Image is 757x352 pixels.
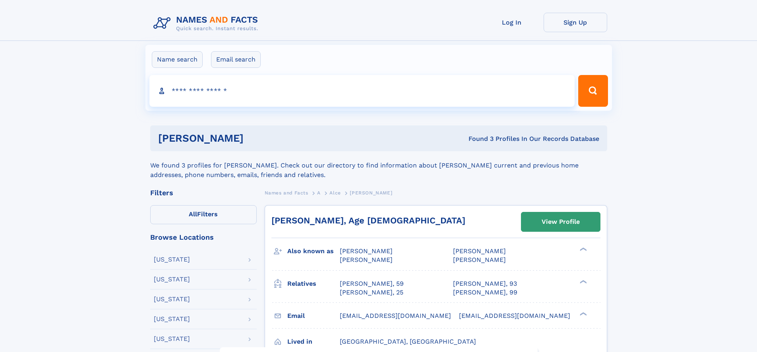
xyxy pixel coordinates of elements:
[453,288,517,297] a: [PERSON_NAME], 99
[340,256,393,264] span: [PERSON_NAME]
[521,212,600,231] a: View Profile
[265,188,308,198] a: Names and Facts
[480,13,544,32] a: Log In
[340,312,451,319] span: [EMAIL_ADDRESS][DOMAIN_NAME]
[542,213,580,231] div: View Profile
[211,51,261,68] label: Email search
[453,279,517,288] a: [PERSON_NAME], 93
[150,189,257,196] div: Filters
[340,288,403,297] a: [PERSON_NAME], 25
[150,151,607,180] div: We found 3 profiles for [PERSON_NAME]. Check out our directory to find information about [PERSON_...
[152,51,203,68] label: Name search
[544,13,607,32] a: Sign Up
[150,13,265,34] img: Logo Names and Facts
[453,256,506,264] span: [PERSON_NAME]
[340,338,476,345] span: [GEOGRAPHIC_DATA], [GEOGRAPHIC_DATA]
[459,312,570,319] span: [EMAIL_ADDRESS][DOMAIN_NAME]
[158,133,356,143] h1: [PERSON_NAME]
[150,234,257,241] div: Browse Locations
[350,190,392,196] span: [PERSON_NAME]
[329,188,341,198] a: Alce
[287,335,340,348] h3: Lived in
[271,215,465,225] a: [PERSON_NAME], Age [DEMOGRAPHIC_DATA]
[578,75,608,107] button: Search Button
[154,336,190,342] div: [US_STATE]
[340,247,393,255] span: [PERSON_NAME]
[287,277,340,290] h3: Relatives
[578,247,587,252] div: ❯
[317,190,321,196] span: A
[287,244,340,258] h3: Also known as
[578,311,587,316] div: ❯
[154,276,190,283] div: [US_STATE]
[154,316,190,322] div: [US_STATE]
[578,279,587,284] div: ❯
[356,135,599,143] div: Found 3 Profiles In Our Records Database
[340,279,404,288] a: [PERSON_NAME], 59
[189,210,197,218] span: All
[287,309,340,323] h3: Email
[154,256,190,263] div: [US_STATE]
[154,296,190,302] div: [US_STATE]
[329,190,341,196] span: Alce
[150,205,257,224] label: Filters
[149,75,575,107] input: search input
[453,247,506,255] span: [PERSON_NAME]
[317,188,321,198] a: A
